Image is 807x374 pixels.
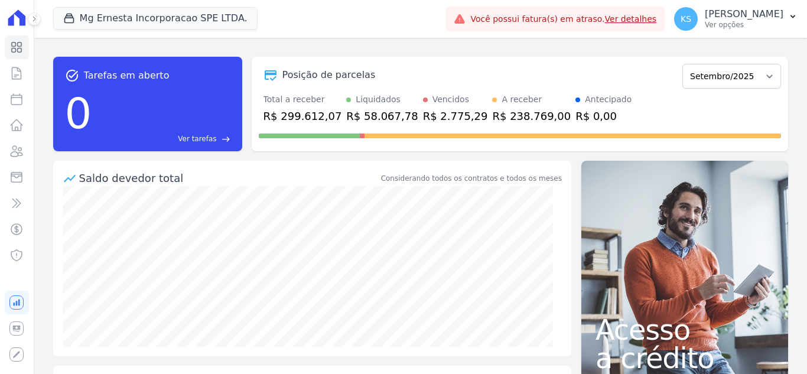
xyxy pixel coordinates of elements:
[705,20,783,30] p: Ver opções
[681,15,691,23] span: KS
[178,134,216,144] span: Ver tarefas
[605,14,657,24] a: Ver detalhes
[356,93,401,106] div: Liquidados
[502,93,542,106] div: A receber
[492,108,571,124] div: R$ 238.769,00
[96,134,230,144] a: Ver tarefas east
[432,93,469,106] div: Vencidos
[665,2,807,35] button: KS [PERSON_NAME] Ver opções
[263,108,342,124] div: R$ 299.612,07
[53,7,258,30] button: Mg Ernesta Incorporacao SPE LTDA.
[575,108,632,124] div: R$ 0,00
[596,344,774,372] span: a crédito
[282,68,376,82] div: Posição de parcelas
[222,135,230,144] span: east
[423,108,488,124] div: R$ 2.775,29
[346,108,418,124] div: R$ 58.067,78
[263,93,342,106] div: Total a receber
[585,93,632,106] div: Antecipado
[65,69,79,83] span: task_alt
[79,170,379,186] div: Saldo devedor total
[705,8,783,20] p: [PERSON_NAME]
[596,316,774,344] span: Acesso
[381,173,562,184] div: Considerando todos os contratos e todos os meses
[65,83,92,144] div: 0
[470,13,656,25] span: Você possui fatura(s) em atraso.
[84,69,170,83] span: Tarefas em aberto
